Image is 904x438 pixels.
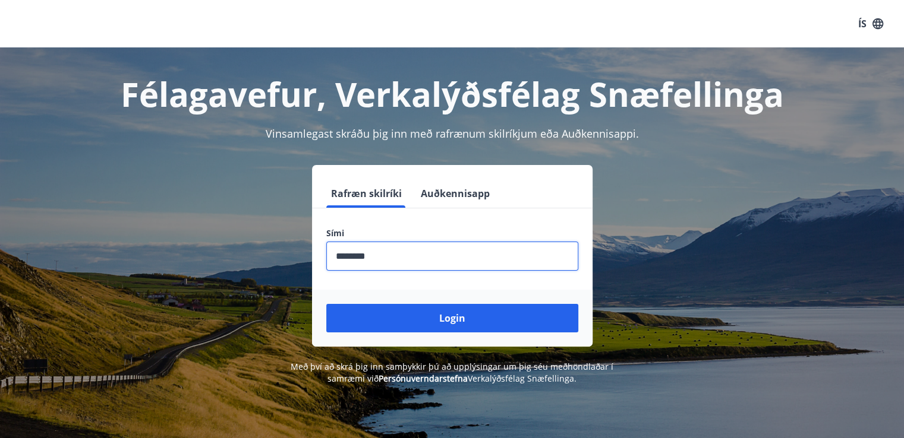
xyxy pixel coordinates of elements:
button: Rafræn skilríki [326,179,407,208]
button: ÍS [852,13,890,34]
span: Með því að skrá þig inn samþykkir þú að upplýsingar um þig séu meðhöndlaðar í samræmi við Verkalý... [291,361,613,384]
button: Login [326,304,578,332]
h1: Félagavefur, Verkalýðsfélag Snæfellinga [39,71,866,116]
label: Sími [326,227,578,239]
button: Auðkennisapp [416,179,494,208]
a: Persónuverndarstefna [379,373,468,384]
span: Vinsamlegast skráðu þig inn með rafrænum skilríkjum eða Auðkennisappi. [266,126,639,141]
